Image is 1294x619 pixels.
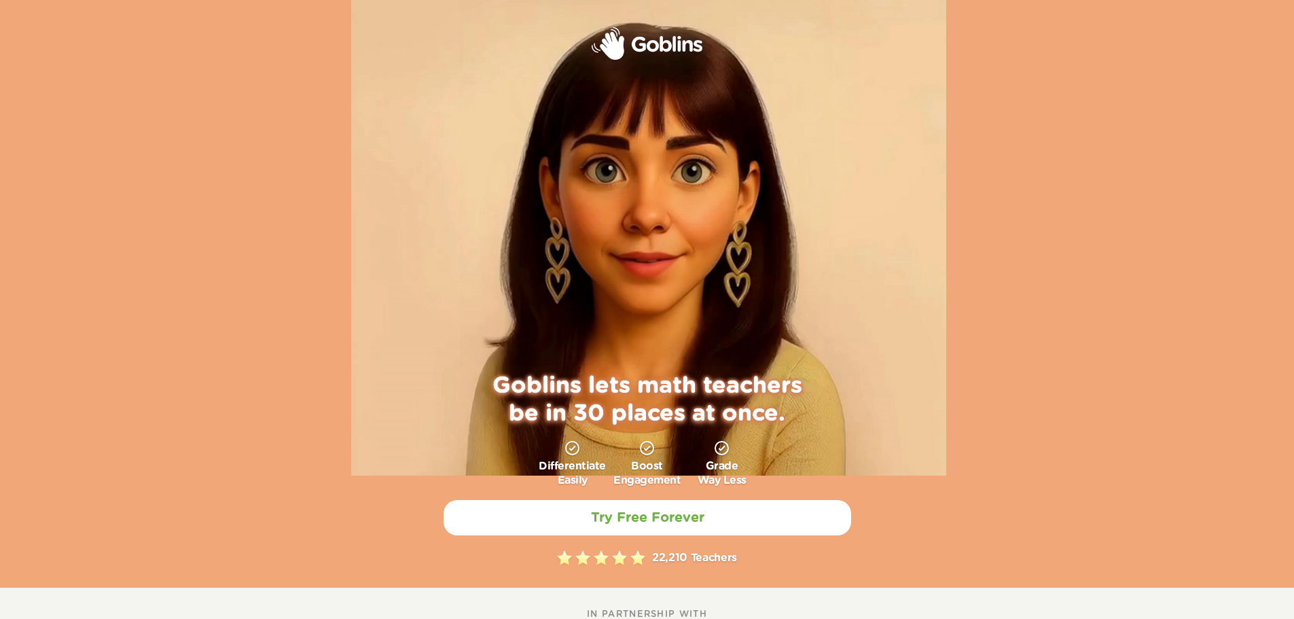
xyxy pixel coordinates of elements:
p: Grade Way Less [698,459,747,488]
a: Try Free Forever [444,500,851,535]
h2: Try Free Forever [590,510,704,526]
p: 22,210 Teachers [652,550,737,567]
h1: Goblins lets math teachers be in 30 places at once. [478,372,817,428]
p: Boost Engagement [613,459,681,488]
p: Differentiate Easily [539,459,606,488]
